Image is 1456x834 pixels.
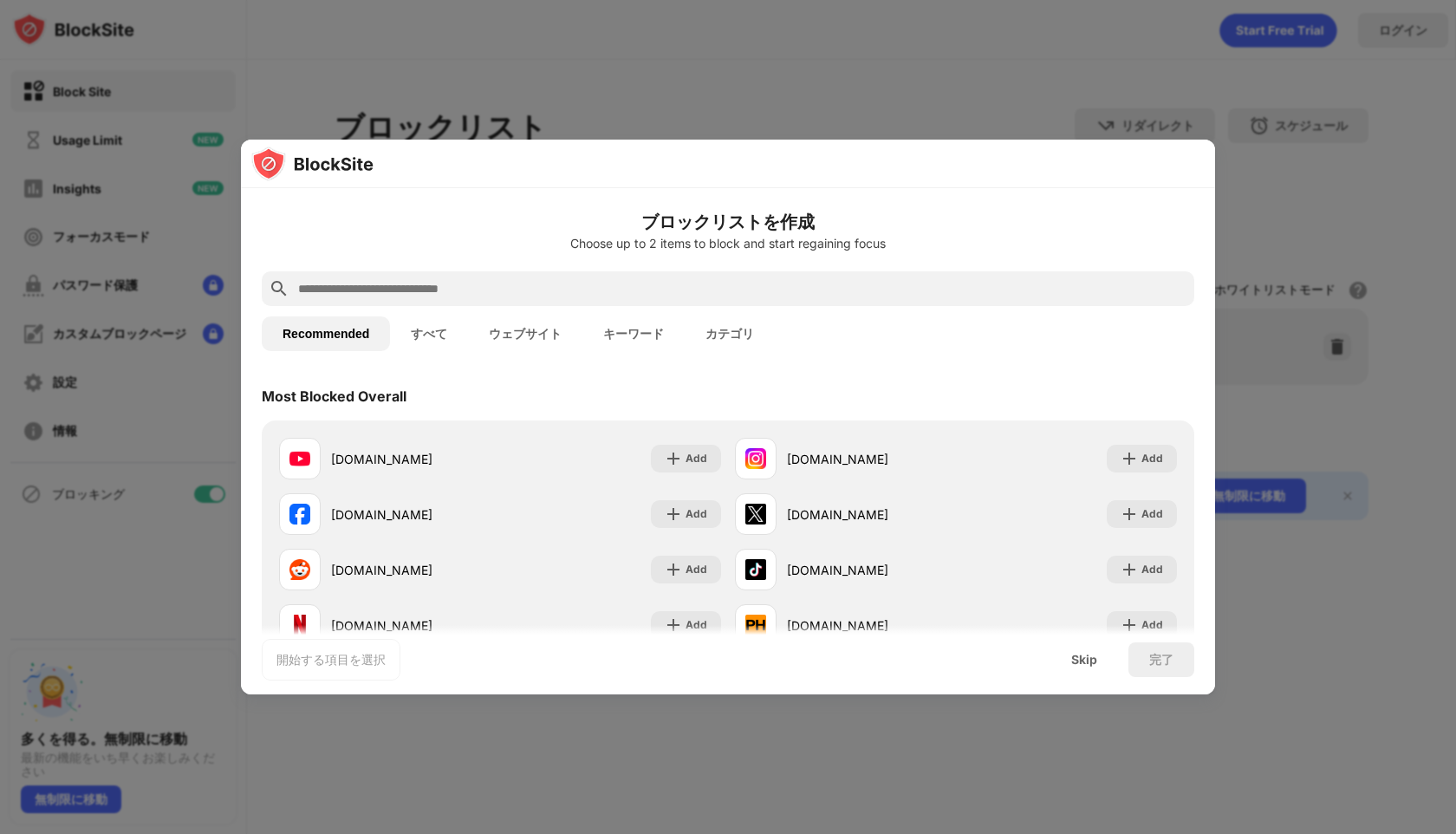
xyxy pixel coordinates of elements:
img: favicons [745,448,766,469]
img: favicons [745,559,766,580]
button: Recommended [262,316,390,351]
div: Add [1141,450,1163,467]
img: favicons [745,504,766,525]
div: [DOMAIN_NAME] [331,616,500,635]
div: 完了 [1149,653,1173,667]
div: Skip [1071,653,1097,667]
div: [DOMAIN_NAME] [331,505,500,524]
img: favicons [289,559,310,580]
div: Choose up to 2 items to block and start regaining focus [262,237,1194,251]
div: Add [1141,561,1163,578]
img: favicons [289,448,310,469]
button: キーワード [582,316,685,351]
div: Add [1141,616,1163,634]
img: logo-blocksite.svg [251,147,374,181]
h6: ブロックリストを作成 [262,209,1194,235]
img: favicons [745,615,766,635]
button: すべて [390,316,468,351]
div: [DOMAIN_NAME] [787,616,956,635]
img: favicons [289,615,310,635]
div: [DOMAIN_NAME] [331,450,500,468]
div: [DOMAIN_NAME] [787,505,956,524]
img: search.svg [269,278,289,299]
div: Add [1141,505,1163,523]
div: Add [686,450,707,467]
div: Add [686,616,707,634]
div: [DOMAIN_NAME] [787,450,956,468]
div: [DOMAIN_NAME] [787,561,956,579]
div: Add [686,561,707,578]
div: 開始する項目を選択 [276,651,386,668]
button: ウェブサイト [468,316,582,351]
button: カテゴリ [685,316,775,351]
div: Add [686,505,707,523]
div: Most Blocked Overall [262,388,406,405]
img: favicons [289,504,310,525]
div: [DOMAIN_NAME] [331,561,500,579]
